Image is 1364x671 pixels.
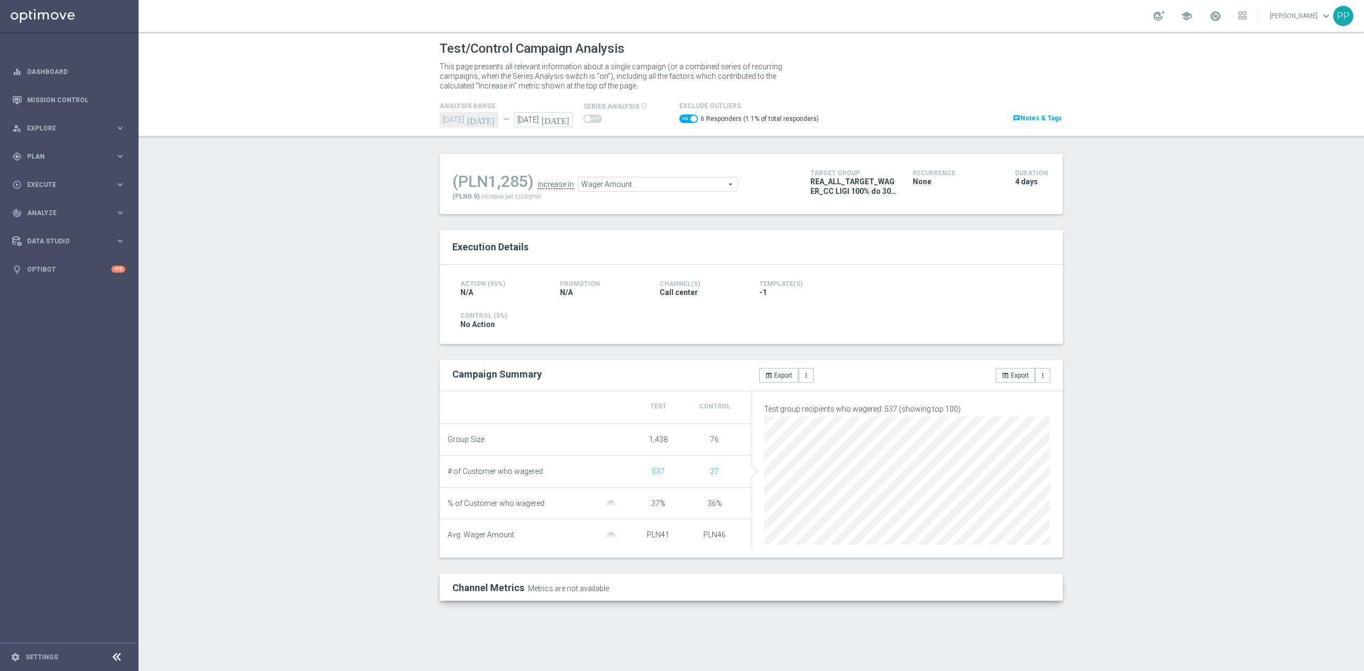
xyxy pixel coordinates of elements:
[759,280,1042,288] h4: Template(s)
[799,368,814,383] button: more_vert
[12,152,126,161] button: gps_fixed Plan keyboard_arrow_right
[440,102,583,110] h4: analysis range
[913,169,999,177] h4: Recurrence
[996,368,1035,383] button: open_in_browser Export
[1015,177,1038,186] span: 4 days
[1039,372,1046,379] i: more_vert
[115,208,125,218] i: keyboard_arrow_right
[1012,112,1063,124] a: chatNotes & Tags
[27,58,125,86] a: Dashboard
[1320,10,1332,22] span: keyboard_arrow_down
[759,368,798,383] button: open_in_browser Export
[710,435,719,444] span: 76
[12,180,115,190] div: Execute
[541,112,573,124] i: [DATE]
[12,152,115,161] div: Plan
[650,403,667,410] span: Test
[600,500,622,507] img: gaussianGrey.svg
[12,68,126,76] button: equalizer Dashboard
[708,499,722,508] span: 36%
[448,467,543,476] span: # of Customer who wagered
[660,288,698,297] span: Call center
[1002,372,1009,379] i: open_in_browser
[12,58,125,86] div: Dashboard
[115,151,125,161] i: keyboard_arrow_right
[538,180,574,190] div: increase in
[810,169,897,177] h4: Target Group
[764,404,1050,414] p: Test group recipients who wagered: 537 (showing top 100)
[12,236,115,246] div: Data Studio
[12,181,126,189] button: play_circle_outline Execute keyboard_arrow_right
[11,652,20,662] i: settings
[1035,368,1050,383] button: more_vert
[452,172,533,191] div: (PLN1,285)
[27,255,111,283] a: Optibot
[111,266,125,273] div: +10
[1013,114,1020,122] i: chat
[115,236,125,246] i: keyboard_arrow_right
[560,288,573,297] span: N/A
[452,369,542,380] h2: Campaign Summary
[460,288,473,297] span: N/A
[12,67,22,77] i: equalizer
[27,182,115,188] span: Execute
[12,265,22,274] i: lightbulb
[452,241,529,252] span: Execution Details
[660,280,743,288] h4: Channel(s)
[27,86,125,114] a: Mission Control
[710,467,719,476] span: Show unique customers
[27,210,115,216] span: Analyze
[703,530,726,539] span: PLN46
[679,102,819,110] h4: Exclude Outliers
[481,193,541,200] span: increase per customer
[810,177,897,196] span: REA_ALL_TARGET_WAGER_CC LIGI 100% do 300 PLN_280825
[498,115,514,124] div: —
[651,499,665,508] span: 37%
[526,582,609,593] span: Metrics are not available
[802,372,810,379] i: more_vert
[27,153,115,160] span: Plan
[12,96,126,104] button: Mission Control
[600,532,622,539] img: gaussianGrey.svg
[440,41,624,56] h1: Test/Control Campaign Analysis
[115,123,125,133] i: keyboard_arrow_right
[12,255,125,283] div: Optibot
[467,112,498,124] i: [DATE]
[12,124,115,133] div: Explore
[12,208,115,218] div: Analyze
[1269,8,1333,24] a: [PERSON_NAME]keyboard_arrow_down
[12,180,22,190] i: play_circle_outline
[759,288,767,297] span: -1
[699,403,730,410] span: Control
[452,582,524,593] h2: Channel Metrics
[514,112,573,127] input: Select Date
[452,193,480,200] span: (PLN0.9)
[1181,10,1192,22] span: school
[460,280,544,288] h4: Action (95%)
[649,435,668,444] span: 1,438
[12,237,126,246] button: Data Studio keyboard_arrow_right
[448,530,514,539] span: Avg. Wager Amount
[641,103,647,109] i: info_outline
[452,580,1057,594] div: Channel Metrics Metrics are not available
[560,280,644,288] h4: Promotion
[448,435,484,444] span: Group Size
[765,372,773,379] i: open_in_browser
[1333,6,1353,26] div: PP
[647,530,669,539] span: PLN41
[440,62,797,91] p: This page presents all relevant information about a single campaign (or a combined series of recu...
[12,124,126,133] button: person_search Explore keyboard_arrow_right
[12,265,126,274] button: lightbulb Optibot +10
[12,209,126,217] button: track_changes Analyze keyboard_arrow_right
[701,114,819,124] label: 6 Responders (1.1% of total responders)
[12,124,22,133] i: person_search
[27,238,115,244] span: Data Studio
[12,152,22,161] i: gps_fixed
